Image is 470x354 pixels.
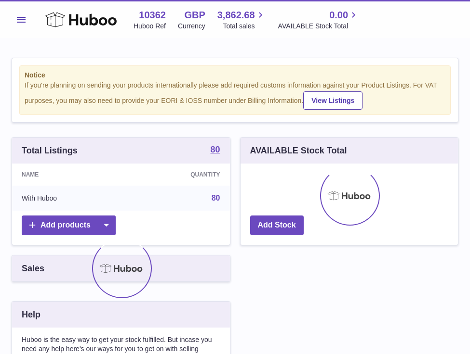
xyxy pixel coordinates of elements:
[278,9,360,31] a: 0.00 AVAILABLE Stock Total
[210,145,220,156] a: 80
[217,9,266,31] a: 3,862.68 Total sales
[22,145,78,156] h3: Total Listings
[210,145,220,154] strong: 80
[329,9,348,22] span: 0.00
[223,22,266,31] span: Total sales
[25,81,445,110] div: If you're planning on sending your products internationally please add required customs informati...
[250,145,347,156] h3: AVAILABLE Stock Total
[22,335,220,354] p: Huboo is the easy way to get your stock fulfilled. But incase you need any help here's our ways f...
[25,71,445,80] strong: Notice
[127,164,229,186] th: Quantity
[12,164,127,186] th: Name
[139,9,166,22] strong: 10362
[250,215,304,235] a: Add Stock
[134,22,166,31] div: Huboo Ref
[22,309,40,320] h3: Help
[178,22,205,31] div: Currency
[12,186,127,211] td: With Huboo
[212,194,220,202] a: 80
[22,263,44,274] h3: Sales
[217,9,255,22] span: 3,862.68
[184,9,205,22] strong: GBP
[22,215,116,235] a: Add products
[278,22,360,31] span: AVAILABLE Stock Total
[303,91,363,110] a: View Listings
